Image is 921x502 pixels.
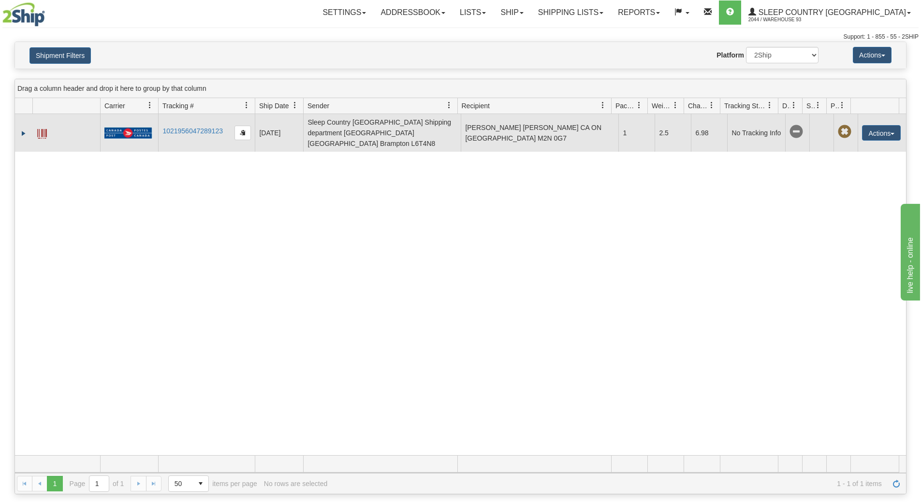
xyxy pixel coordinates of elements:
[104,127,152,139] img: 20 - Canada Post
[761,97,778,114] a: Tracking Status filter column settings
[862,125,901,141] button: Actions
[806,101,815,111] span: Shipment Issues
[853,47,892,63] button: Actions
[655,114,691,152] td: 2.5
[611,0,667,25] a: Reports
[37,125,47,140] a: Label
[315,0,373,25] a: Settings
[29,47,91,64] button: Shipment Filters
[168,475,209,492] span: Page sizes drop down
[2,33,919,41] div: Support: 1 - 855 - 55 - 2SHIP
[264,480,328,488] div: No rows are selected
[618,114,655,152] td: 1
[334,480,882,488] span: 1 - 1 of 1 items
[727,114,785,152] td: No Tracking Info
[667,97,684,114] a: Weight filter column settings
[19,129,29,138] a: Expand
[142,97,158,114] a: Carrier filter column settings
[652,101,672,111] span: Weight
[741,0,918,25] a: Sleep Country [GEOGRAPHIC_DATA] 2044 / Warehouse 93
[89,476,109,491] input: Page 1
[373,0,453,25] a: Addressbook
[453,0,493,25] a: Lists
[193,476,208,491] span: select
[899,201,920,300] iframe: chat widget
[595,97,611,114] a: Recipient filter column settings
[2,2,45,27] img: logo2044.jpg
[47,476,62,491] span: Page 1
[462,101,490,111] span: Recipient
[688,101,708,111] span: Charge
[724,101,766,111] span: Tracking Status
[838,125,851,139] span: Pickup Not Assigned
[834,97,850,114] a: Pickup Status filter column settings
[307,101,329,111] span: Sender
[238,97,255,114] a: Tracking # filter column settings
[631,97,647,114] a: Packages filter column settings
[15,79,906,98] div: grid grouping header
[782,101,790,111] span: Delivery Status
[691,114,727,152] td: 6.98
[441,97,457,114] a: Sender filter column settings
[889,476,904,491] a: Refresh
[259,101,289,111] span: Ship Date
[461,114,618,152] td: [PERSON_NAME] [PERSON_NAME] CA ON [GEOGRAPHIC_DATA] M2N 0G7
[287,97,303,114] a: Ship Date filter column settings
[786,97,802,114] a: Delivery Status filter column settings
[303,114,461,152] td: Sleep Country [GEOGRAPHIC_DATA] Shipping department [GEOGRAPHIC_DATA] [GEOGRAPHIC_DATA] Brampton ...
[162,127,223,135] a: 1021956047289123
[493,0,530,25] a: Ship
[810,97,826,114] a: Shipment Issues filter column settings
[7,6,89,17] div: live help - online
[175,479,187,488] span: 50
[789,125,803,139] span: No Tracking Info
[756,8,906,16] span: Sleep Country [GEOGRAPHIC_DATA]
[531,0,611,25] a: Shipping lists
[168,475,257,492] span: items per page
[831,101,839,111] span: Pickup Status
[104,101,125,111] span: Carrier
[70,475,124,492] span: Page of 1
[255,114,303,152] td: [DATE]
[748,15,821,25] span: 2044 / Warehouse 93
[716,50,744,60] label: Platform
[615,101,636,111] span: Packages
[703,97,720,114] a: Charge filter column settings
[234,126,251,140] button: Copy to clipboard
[162,101,194,111] span: Tracking #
